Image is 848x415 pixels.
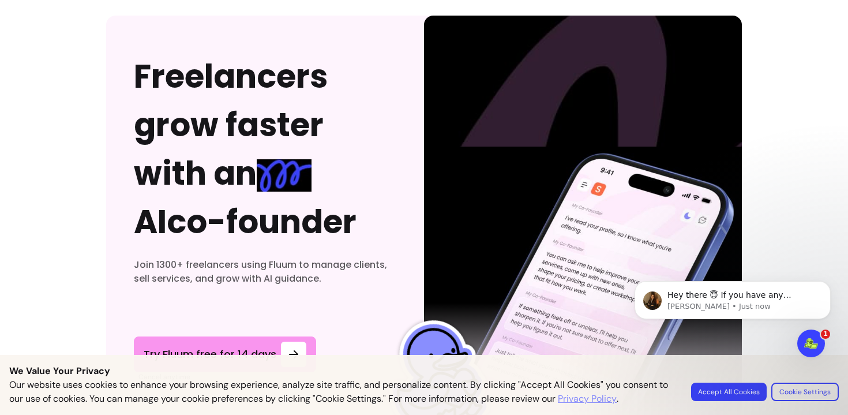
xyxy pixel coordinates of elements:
h2: Freelancers grow faster with an AI [134,53,396,246]
h3: Join 1300+ freelancers using Fluum to manage clients, sell services, and grow with AI guidance. [134,258,396,286]
p: We Value Your Privacy [9,364,839,378]
iframe: Intercom live chat [797,330,825,357]
span: co-founder [167,199,357,245]
img: spring Blue [257,159,312,192]
span: 1 [821,330,830,339]
a: Try Fluum free for 14 days [134,337,316,372]
span: Try Fluum free for 14 days [144,346,276,362]
button: Cookie Settings [771,383,839,401]
button: Accept All Cookies [691,383,767,401]
iframe: Intercom notifications message [617,257,848,384]
p: Our website uses cookies to enhance your browsing experience, analyze site traffic, and personali... [9,378,677,406]
a: Privacy Policy [558,392,617,406]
